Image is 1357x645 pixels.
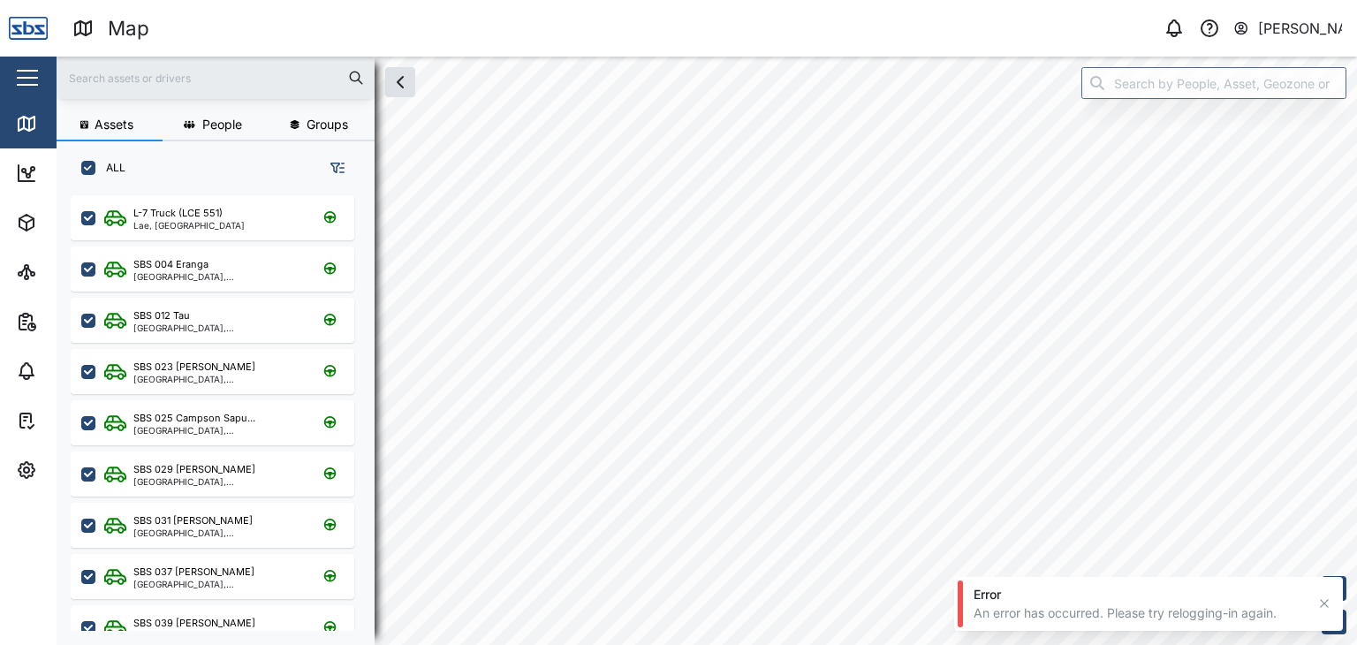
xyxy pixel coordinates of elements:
div: Dashboard [46,163,125,183]
div: [GEOGRAPHIC_DATA], [GEOGRAPHIC_DATA] [133,477,302,486]
div: Settings [46,460,109,480]
input: Search by People, Asset, Geozone or Place [1081,67,1346,99]
div: [GEOGRAPHIC_DATA], [GEOGRAPHIC_DATA] [133,580,302,588]
span: Assets [95,118,133,131]
canvas: Map [57,57,1357,645]
div: L-7 Truck (LCE 551) [133,206,223,221]
div: [GEOGRAPHIC_DATA], [GEOGRAPHIC_DATA] [133,375,302,383]
div: SBS 037 [PERSON_NAME] [133,565,254,580]
div: Lae, [GEOGRAPHIC_DATA] [133,221,245,230]
div: [GEOGRAPHIC_DATA], [GEOGRAPHIC_DATA] [133,528,302,537]
div: [PERSON_NAME] [1258,18,1343,40]
div: An error has occurred. Please try relogging-in again. [974,604,1306,622]
div: Sites [46,262,88,282]
div: Alarms [46,361,101,381]
label: ALL [95,161,125,175]
div: Tasks [46,411,95,430]
div: SBS 023 [PERSON_NAME] [133,360,255,375]
img: Main Logo [9,9,48,48]
button: [PERSON_NAME] [1232,16,1343,41]
div: [GEOGRAPHIC_DATA], [GEOGRAPHIC_DATA] [133,426,302,435]
div: SBS 029 [PERSON_NAME] [133,462,255,477]
div: SBS 025 Campson Sapu... [133,411,255,426]
div: Map [46,114,86,133]
div: Reports [46,312,106,331]
div: [GEOGRAPHIC_DATA], [GEOGRAPHIC_DATA] [133,323,302,332]
div: SBS 031 [PERSON_NAME] [133,513,253,528]
div: SBS 004 Eranga [133,257,208,272]
input: Search assets or drivers [67,64,364,91]
span: Groups [307,118,348,131]
div: grid [71,189,374,631]
div: Error [974,586,1306,603]
div: SBS 012 Tau [133,308,190,323]
div: Assets [46,213,101,232]
div: Map [108,13,149,44]
div: SBS 039 [PERSON_NAME] [133,616,255,631]
span: People [202,118,242,131]
div: [GEOGRAPHIC_DATA], [GEOGRAPHIC_DATA] [133,272,302,281]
